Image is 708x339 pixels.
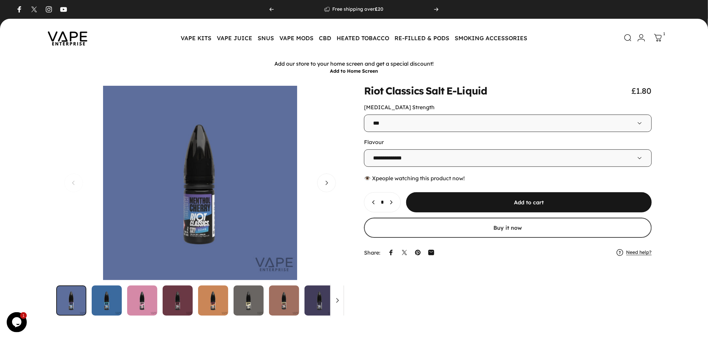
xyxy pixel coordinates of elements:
button: Next [317,174,336,192]
button: Add to Home Screen [330,68,378,74]
summary: VAPE MODS [277,31,316,45]
button: Go to item [340,285,370,316]
p: Free shipping over 20 [332,6,383,12]
animate-element: E-Liquid [447,86,488,96]
button: Go to item [127,285,157,316]
p: Add our store to your home screen and get a special discount! [2,60,706,67]
summary: SNUS [255,31,277,45]
summary: RE-FILLED & PODS [392,31,452,45]
summary: CBD [316,31,334,45]
img: Vape Enterprise [37,22,98,54]
img: Vape juice bottle with 'Riot Classics' label on a brown background [269,285,299,316]
button: Add to cart [406,192,652,212]
button: Increase quantity for Riot Classics Salt E-Liquid [385,193,401,212]
button: Buy it now [364,218,652,238]
img: Vape juice bottle labeled 'Blue' by 'Riot Classics' on a blue background [92,285,122,316]
img: Vape juice bottle labeled 'Cherry Sour' by 'Riot Classics' on a maroon background. [163,285,193,316]
animate-element: Salt [426,86,444,96]
a: 1 item [651,30,666,45]
summary: HEATED TOBACCO [334,31,392,45]
button: Open media 11 in modal [56,86,344,280]
animate-element: Riot [364,86,383,96]
button: Go to item [163,285,193,316]
img: Vape juice bottle with 'Menthol Cherry' flavor on a blue background [56,285,86,316]
img: Vape juice bottle labeled 'Cherry Fizzle' by Riot Classics on a brown background [198,285,228,316]
animate-element: Classics [385,86,424,96]
img: Vape juice bottle with 'Fresh Leaf Riot Classics' label on a gray background [340,285,370,316]
iframe: chat widget [7,312,28,332]
summary: VAPE JUICE [214,31,255,45]
strong: £ [375,6,378,12]
img: Vape device with 'Bubble Gum' flavor on a pink background [127,285,157,316]
button: Go to item [304,285,335,316]
summary: SMOKING ACCESSORIES [452,31,530,45]
div: 👁️ people watching this product now! [364,175,652,182]
button: Decrease quantity for Riot Classics Salt E-Liquid [364,193,380,212]
button: Go to item [198,285,228,316]
nav: Primary [178,31,530,45]
button: Go to item [56,285,86,316]
button: Go to item [269,285,299,316]
cart-count: 1 item [663,30,666,37]
label: Flavour [364,139,384,145]
a: Need help? [626,250,652,256]
span: £1.80 [632,86,652,96]
button: Go to item [92,285,122,316]
label: [MEDICAL_DATA] Strength [364,104,435,111]
img: Black vape device with 'Cream Leaf' label on a gray background [234,285,264,316]
media-gallery: Gallery Viewer [56,86,344,316]
img: Vape juice bottle with 'Riot Classics' branding on a purple background [304,285,335,316]
button: Go to item [234,285,264,316]
summary: VAPE KITS [178,31,214,45]
p: Share: [364,250,380,255]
